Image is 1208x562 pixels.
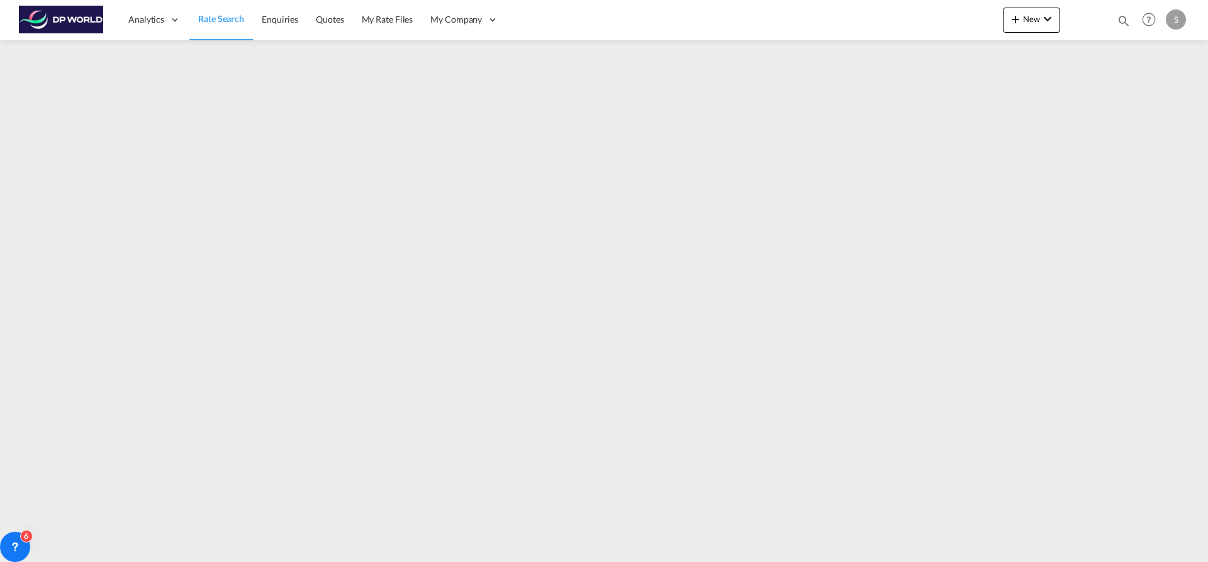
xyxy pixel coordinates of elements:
div: S [1166,9,1186,30]
div: Help [1138,9,1166,31]
span: Help [1138,9,1160,30]
span: My Company [430,13,482,26]
button: icon-plus 400-fgNewicon-chevron-down [1003,8,1060,33]
span: New [1008,14,1055,24]
md-icon: icon-plus 400-fg [1008,11,1023,26]
span: My Rate Files [362,14,413,25]
span: Rate Search [198,13,244,24]
md-icon: icon-chevron-down [1040,11,1055,26]
span: Analytics [128,13,164,26]
div: icon-magnify [1117,14,1131,33]
img: c08ca190194411f088ed0f3ba295208c.png [19,6,104,34]
span: Enquiries [262,14,298,25]
md-icon: icon-magnify [1117,14,1131,28]
span: Quotes [316,14,344,25]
